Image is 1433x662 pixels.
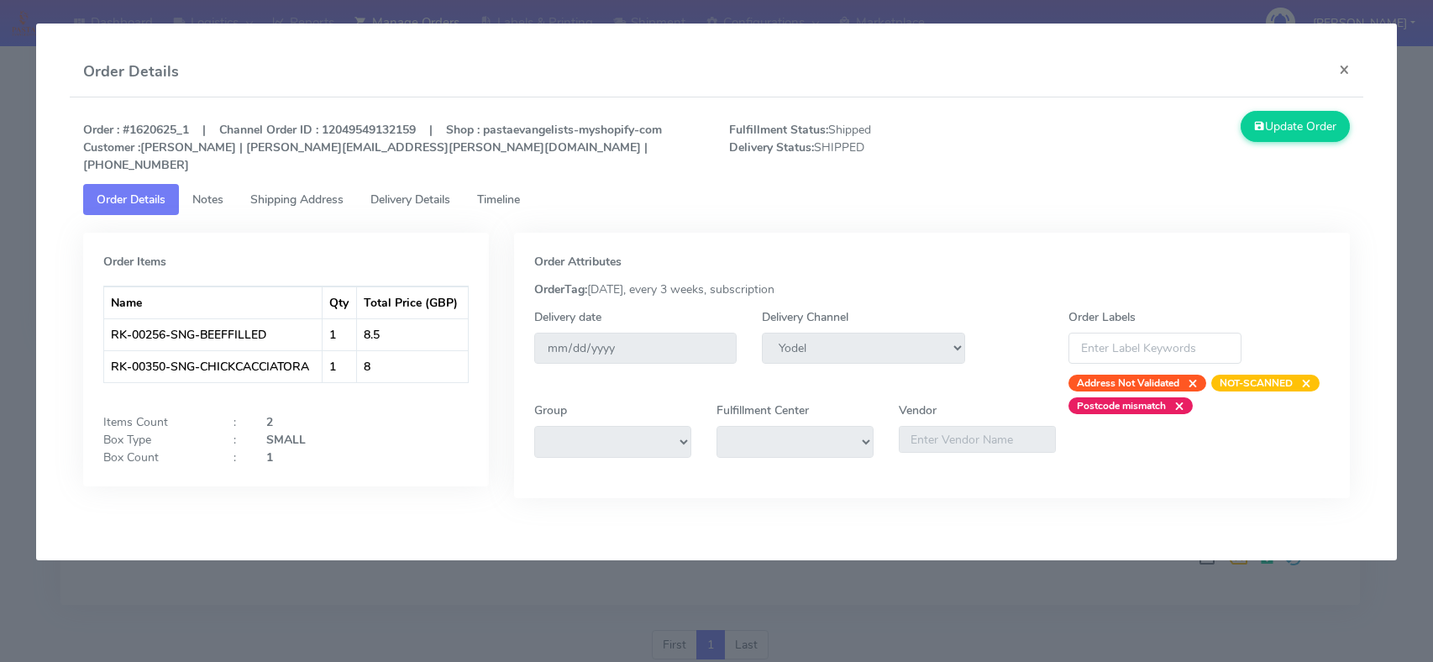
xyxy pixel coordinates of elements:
strong: Address Not Validated [1077,376,1179,390]
label: Vendor [899,402,937,419]
strong: SMALL [266,432,306,448]
strong: NOT-SCANNED [1220,376,1293,390]
th: Name [104,286,323,318]
input: Enter Label Keywords [1068,333,1241,364]
span: × [1166,397,1184,414]
button: Update Order [1241,111,1350,142]
td: 8.5 [357,318,468,350]
div: Box Count [91,449,221,466]
label: Delivery Channel [762,308,848,326]
strong: Postcode mismatch [1077,399,1166,412]
div: Box Type [91,431,221,449]
h4: Order Details [83,60,179,83]
span: Notes [192,192,223,208]
strong: 2 [266,414,273,430]
span: Delivery Details [370,192,450,208]
strong: Order Attributes [534,254,622,270]
ul: Tabs [83,184,1350,215]
strong: Delivery Status: [729,139,814,155]
strong: 1 [266,449,273,465]
td: RK-00256-SNG-BEEFFILLED [104,318,323,350]
span: Timeline [477,192,520,208]
td: 1 [323,350,357,382]
td: RK-00350-SNG-CHICKCACCIATORA [104,350,323,382]
div: : [221,431,254,449]
strong: Customer : [83,139,140,155]
strong: OrderTag: [534,281,587,297]
span: × [1179,375,1198,391]
div: : [221,449,254,466]
strong: Fulfillment Status: [729,122,828,138]
span: Shipping Address [250,192,344,208]
label: Order Labels [1068,308,1136,326]
td: 8 [357,350,468,382]
strong: Order Items [103,254,166,270]
strong: Order : #1620625_1 | Channel Order ID : 12049549132159 | Shop : pastaevangelists-myshopify-com [P... [83,122,662,173]
span: × [1293,375,1311,391]
div: : [221,413,254,431]
label: Delivery date [534,308,601,326]
div: Items Count [91,413,221,431]
th: Qty [323,286,357,318]
span: Shipped SHIPPED [716,121,1039,174]
td: 1 [323,318,357,350]
th: Total Price (GBP) [357,286,468,318]
label: Fulfillment Center [716,402,809,419]
span: Order Details [97,192,165,208]
input: Enter Vendor Name [899,426,1056,453]
button: Close [1325,47,1363,92]
label: Group [534,402,567,419]
div: [DATE], every 3 weeks, subscription [522,281,1342,298]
